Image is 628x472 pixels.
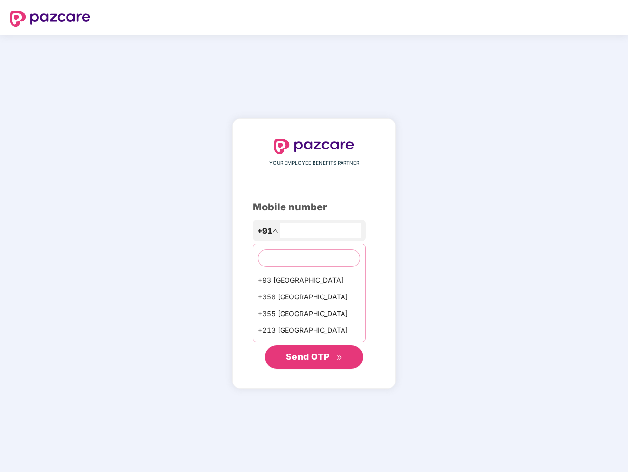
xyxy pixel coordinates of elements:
div: +358 [GEOGRAPHIC_DATA] [253,289,365,305]
span: +91 [257,225,272,237]
span: Send OTP [286,352,330,362]
div: +1684 AmericanSamoa [253,339,365,355]
span: YOUR EMPLOYEE BENEFITS PARTNER [269,159,359,167]
div: +355 [GEOGRAPHIC_DATA] [253,305,365,322]
button: Send OTPdouble-right [265,345,363,369]
img: logo [274,139,354,154]
img: logo [10,11,90,27]
span: double-right [336,354,343,361]
div: +213 [GEOGRAPHIC_DATA] [253,322,365,339]
div: Mobile number [253,200,375,215]
div: +93 [GEOGRAPHIC_DATA] [253,272,365,289]
span: up [272,228,278,234]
